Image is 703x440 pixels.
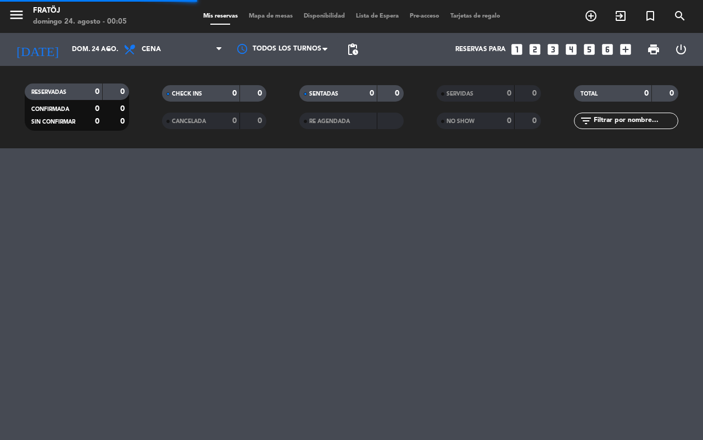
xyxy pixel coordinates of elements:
strong: 0 [232,117,237,125]
i: looks_4 [564,42,578,57]
strong: 0 [120,105,127,113]
strong: 0 [669,90,676,97]
strong: 0 [507,117,511,125]
span: RE AGENDADA [309,119,350,124]
span: SENTADAS [309,91,338,97]
span: Lista de Espera [350,13,404,19]
span: CHECK INS [172,91,202,97]
span: Reservas para [455,46,506,53]
i: looks_5 [582,42,596,57]
input: Filtrar por nombre... [593,115,678,127]
span: Tarjetas de regalo [445,13,506,19]
strong: 0 [95,118,99,125]
strong: 0 [120,88,127,96]
strong: 0 [95,105,99,113]
button: menu [8,7,25,27]
strong: 0 [644,90,649,97]
i: add_circle_outline [584,9,598,23]
div: Fratöj [33,5,127,16]
span: Disponibilidad [298,13,350,19]
span: pending_actions [346,43,359,56]
i: looks_one [510,42,524,57]
span: Mapa de mesas [243,13,298,19]
strong: 0 [232,90,237,97]
strong: 0 [507,90,511,97]
i: looks_two [528,42,542,57]
i: arrow_drop_down [102,43,115,56]
span: CANCELADA [172,119,206,124]
div: LOG OUT [667,33,695,66]
i: [DATE] [8,37,66,62]
span: SERVIDAS [447,91,473,97]
strong: 0 [95,88,99,96]
strong: 0 [258,117,264,125]
div: domingo 24. agosto - 00:05 [33,16,127,27]
span: Pre-acceso [404,13,445,19]
strong: 0 [120,118,127,125]
i: power_settings_new [674,43,688,56]
span: CONFIRMADA [31,107,69,112]
i: filter_list [579,114,593,127]
i: exit_to_app [614,9,627,23]
span: Cena [142,46,161,53]
i: menu [8,7,25,23]
i: search [673,9,687,23]
span: TOTAL [581,91,598,97]
span: NO SHOW [447,119,475,124]
span: SIN CONFIRMAR [31,119,75,125]
strong: 0 [395,90,401,97]
span: Mis reservas [198,13,243,19]
i: looks_3 [546,42,560,57]
i: add_box [618,42,633,57]
strong: 0 [370,90,374,97]
span: print [647,43,660,56]
i: turned_in_not [644,9,657,23]
i: looks_6 [600,42,615,57]
strong: 0 [532,90,539,97]
strong: 0 [258,90,264,97]
strong: 0 [532,117,539,125]
span: RESERVADAS [31,90,66,95]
